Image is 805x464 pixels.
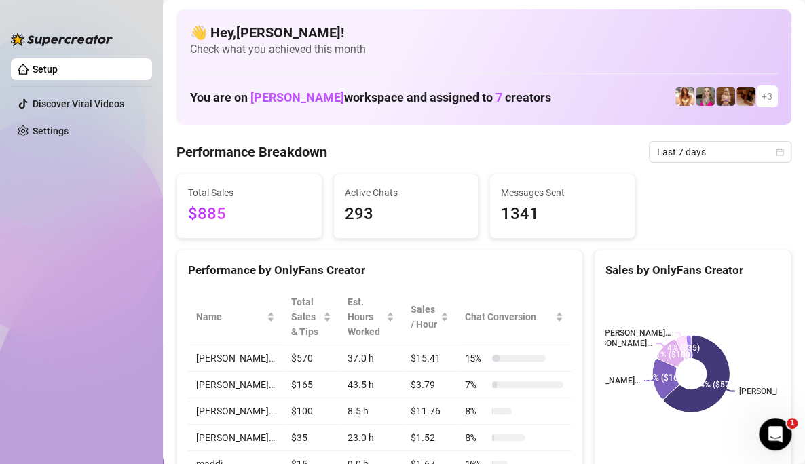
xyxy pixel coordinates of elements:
[402,425,456,451] td: $1.52
[465,351,487,366] span: 15 %
[283,345,339,372] td: $570
[339,345,403,372] td: 37.0 h
[188,289,283,345] th: Name
[33,125,69,136] a: Settings
[188,372,283,398] td: [PERSON_NAME]…
[584,339,652,348] text: [PERSON_NAME]…
[402,289,456,345] th: Sales / Hour
[465,309,553,324] span: Chat Conversion
[190,90,551,105] h1: You are on workspace and assigned to creators
[188,261,572,279] div: Performance by OnlyFans Creator
[345,185,468,200] span: Active Chats
[465,377,487,392] span: 7 %
[776,148,784,156] span: calendar
[411,302,437,332] span: Sales / Hour
[696,87,715,106] img: Drew
[348,294,384,339] div: Est. Hours Worked
[657,142,783,162] span: Last 7 days
[196,309,264,324] span: Name
[250,90,344,104] span: [PERSON_NAME]
[345,201,468,227] span: 293
[716,87,735,106] img: Leila
[291,294,320,339] span: Total Sales & Tips
[501,185,624,200] span: Messages Sent
[188,398,283,425] td: [PERSON_NAME]…
[759,418,791,450] iframe: Intercom live chat
[283,289,339,345] th: Total Sales & Tips
[33,98,124,109] a: Discover Viral Videos
[188,425,283,451] td: [PERSON_NAME]…
[402,398,456,425] td: $11.76
[602,328,670,338] text: [PERSON_NAME]…
[402,372,456,398] td: $3.79
[190,23,778,42] h4: 👋 Hey, [PERSON_NAME] !
[283,398,339,425] td: $100
[465,404,487,419] span: 8 %
[675,87,694,106] img: Ruby
[339,398,403,425] td: 8.5 h
[283,425,339,451] td: $35
[457,289,572,345] th: Chat Conversion
[787,418,798,429] span: 1
[605,261,780,279] div: Sales by OnlyFans Creator
[402,345,456,372] td: $15.41
[501,201,624,227] span: 1341
[188,185,311,200] span: Total Sales
[190,42,778,57] span: Check what you achieved this month
[176,142,327,161] h4: Performance Breakdown
[572,376,639,385] text: [PERSON_NAME]…
[465,430,487,445] span: 8 %
[339,372,403,398] td: 43.5 h
[33,64,58,75] a: Setup
[11,33,113,46] img: logo-BBDzfeDw.svg
[736,87,755,106] img: Macie
[283,372,339,398] td: $165
[339,425,403,451] td: 23.0 h
[188,201,311,227] span: $885
[188,345,283,372] td: [PERSON_NAME]…
[762,89,772,104] span: + 3
[495,90,502,104] span: 7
